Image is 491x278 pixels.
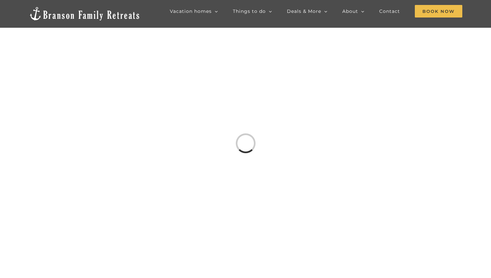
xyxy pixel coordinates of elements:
[287,9,321,14] span: Deals & More
[287,5,327,18] a: Deals & More
[232,130,259,157] div: Loading...
[29,6,140,21] img: Branson Family Retreats Logo
[233,9,266,14] span: Things to do
[170,5,218,18] a: Vacation homes
[379,9,400,14] span: Contact
[170,9,212,14] span: Vacation homes
[342,5,364,18] a: About
[342,9,358,14] span: About
[379,5,400,18] a: Contact
[415,5,462,17] span: Book Now
[233,5,272,18] a: Things to do
[170,5,462,18] nav: Main Menu
[415,5,462,18] a: Book Now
